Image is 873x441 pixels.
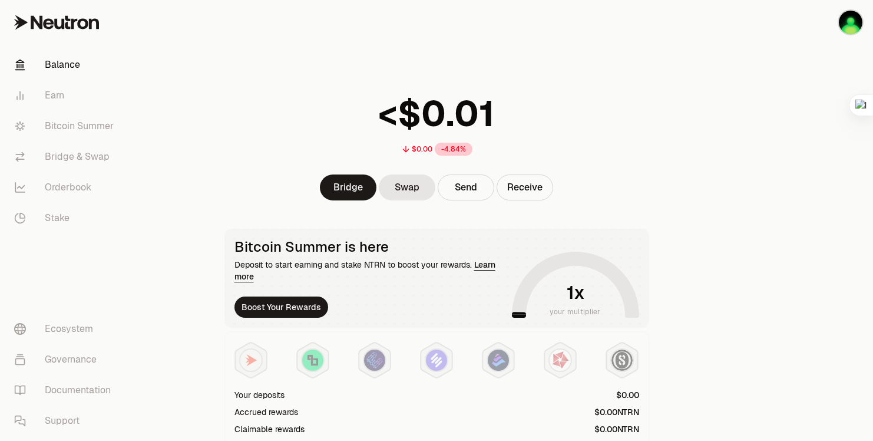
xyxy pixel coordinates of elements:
[234,259,507,282] div: Deposit to start earning and stake NTRN to boost your rewards.
[302,350,323,371] img: Lombard Lux
[234,406,298,418] div: Accrued rewards
[438,175,494,200] button: Send
[364,350,385,371] img: EtherFi Points
[234,239,507,255] div: Bitcoin Summer is here
[320,175,376,200] a: Bridge
[550,306,601,318] span: your multiplier
[839,11,862,34] img: Stoner
[426,350,447,371] img: Solv Points
[5,406,127,436] a: Support
[412,144,432,154] div: $0.00
[5,314,127,344] a: Ecosystem
[5,80,127,111] a: Earn
[5,50,127,80] a: Balance
[5,111,127,141] a: Bitcoin Summer
[5,344,127,375] a: Governance
[550,350,571,371] img: Mars Fragments
[435,143,472,156] div: -4.84%
[5,141,127,172] a: Bridge & Swap
[5,172,127,203] a: Orderbook
[234,389,285,401] div: Your deposits
[5,203,127,233] a: Stake
[240,350,262,371] img: NTRN
[611,350,633,371] img: Structured Points
[379,175,435,200] a: Swap
[234,297,328,318] button: Boost Your Rewards
[488,350,509,371] img: Bedrock Diamonds
[5,375,127,406] a: Documentation
[234,423,305,435] div: Claimable rewards
[497,175,553,200] button: Receive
